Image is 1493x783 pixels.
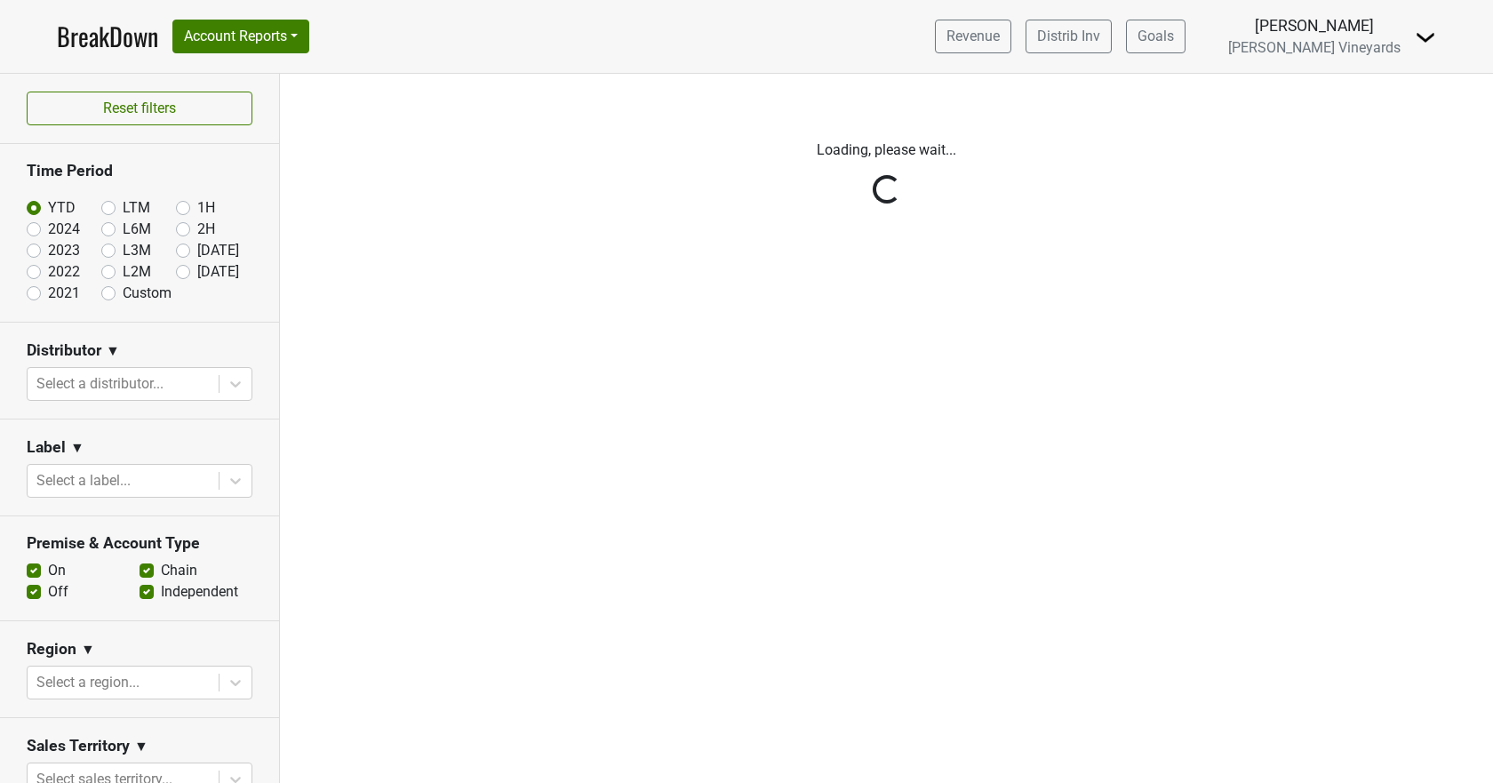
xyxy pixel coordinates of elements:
[1126,20,1186,53] a: Goals
[935,20,1011,53] a: Revenue
[1228,14,1401,37] div: [PERSON_NAME]
[1228,39,1401,56] span: [PERSON_NAME] Vineyards
[1415,27,1436,48] img: Dropdown Menu
[57,18,158,55] a: BreakDown
[394,140,1380,161] p: Loading, please wait...
[172,20,309,53] button: Account Reports
[1026,20,1112,53] a: Distrib Inv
